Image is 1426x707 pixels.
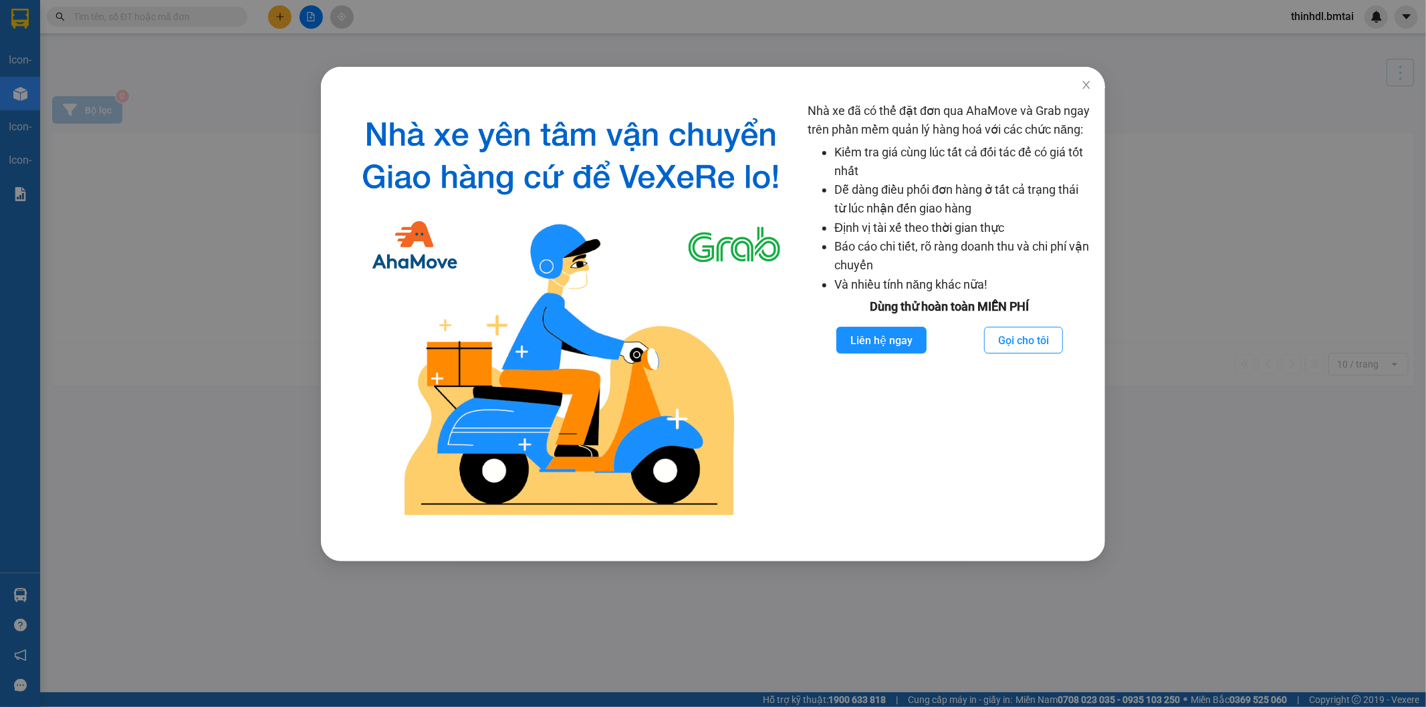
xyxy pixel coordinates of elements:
div: Dùng thử hoàn toàn MIỄN PHÍ [808,297,1092,316]
li: Dễ dàng điều phối đơn hàng ở tất cả trạng thái từ lúc nhận đến giao hàng [834,180,1092,219]
div: Nhà xe đã có thể đặt đơn qua AhaMove và Grab ngay trên phần mềm quản lý hàng hoá với các chức năng: [808,102,1092,528]
button: Gọi cho tôi [984,327,1063,353]
button: Close [1068,67,1105,104]
li: Và nhiều tính năng khác nữa! [834,275,1092,294]
img: logo [345,102,797,528]
span: Gọi cho tôi [998,332,1049,349]
span: Liên hệ ngay [850,332,913,349]
span: close [1081,80,1092,90]
li: Định vị tài xế theo thời gian thực [834,219,1092,237]
button: Liên hệ ngay [836,327,927,353]
li: Kiểm tra giá cùng lúc tất cả đối tác để có giá tốt nhất [834,143,1092,181]
li: Báo cáo chi tiết, rõ ràng doanh thu và chi phí vận chuyển [834,237,1092,275]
